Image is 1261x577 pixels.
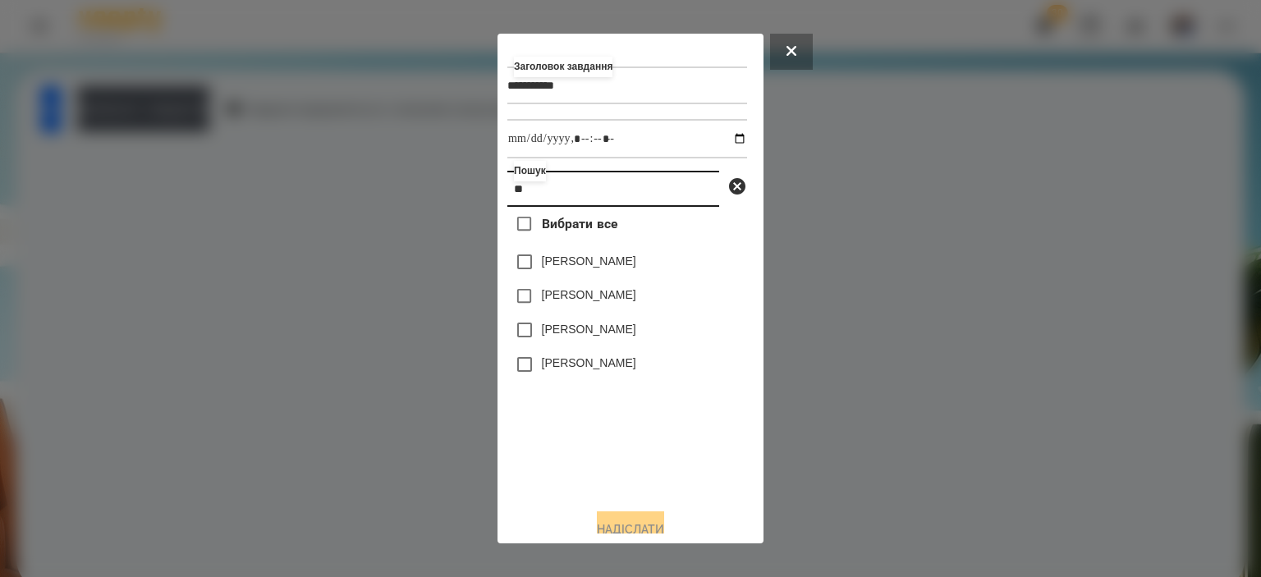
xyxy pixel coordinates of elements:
[542,321,636,337] label: [PERSON_NAME]
[514,57,612,77] label: Заголовок завдання
[542,355,636,371] label: [PERSON_NAME]
[597,511,664,547] button: Надіслати
[542,253,636,269] label: [PERSON_NAME]
[514,161,546,181] label: Пошук
[542,286,636,303] label: [PERSON_NAME]
[542,214,618,234] span: Вибрати все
